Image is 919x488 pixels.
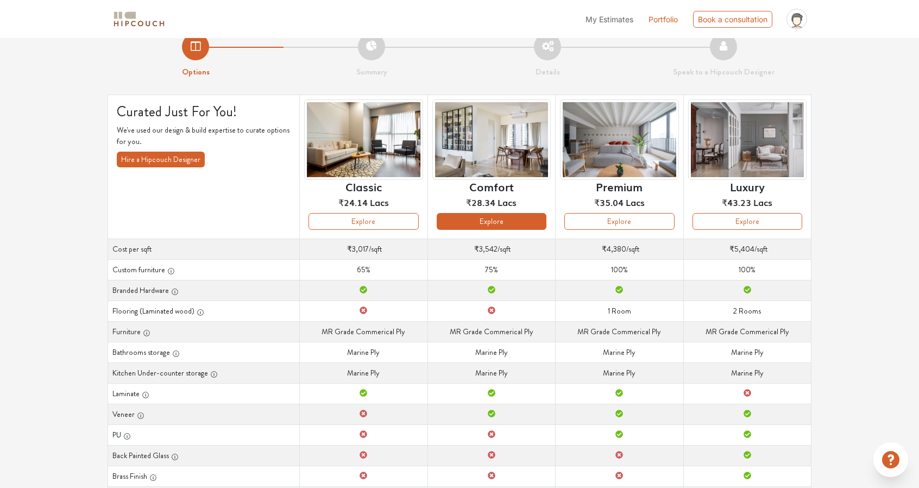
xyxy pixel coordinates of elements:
span: ₹28.34 [466,196,495,209]
td: /sqft [427,239,555,259]
th: Veneer [108,404,300,424]
span: Lacs [753,196,772,209]
strong: Summary [356,66,387,78]
span: My Estimates [586,15,633,24]
td: 75% [427,259,555,280]
td: Marine Ply [300,342,427,362]
th: Kitchen Under-counter storage [108,362,300,383]
td: /sqft [683,239,811,259]
td: MR Grade Commerical Ply [300,321,427,342]
a: Portfolio [649,14,678,25]
span: Lacs [370,196,389,209]
img: header-preview [432,99,551,180]
strong: Details [536,66,560,78]
td: /sqft [556,239,683,259]
th: Cost per sqft [108,239,300,259]
span: ₹43.23 [722,196,751,209]
th: Branded Hardware [108,280,300,301]
td: Marine Ply [556,342,683,362]
button: Hire a Hipcouch Designer [117,152,205,167]
button: Explore [309,213,418,230]
img: header-preview [688,99,807,180]
td: 2 Rooms [683,301,811,321]
td: 100% [683,259,811,280]
th: Custom furniture [108,259,300,280]
td: MR Grade Commerical Ply [683,321,811,342]
td: 1 Room [556,301,683,321]
div: Book a consultation [693,11,772,28]
th: Bathrooms storage [108,342,300,362]
h6: Luxury [730,180,765,193]
td: Marine Ply [556,362,683,383]
button: Explore [693,213,802,230]
td: Marine Ply [683,362,811,383]
th: Furniture [108,321,300,342]
td: Marine Ply [300,362,427,383]
strong: Options [182,66,210,78]
span: ₹5,404 [729,243,754,254]
span: logo-horizontal.svg [112,7,166,32]
span: ₹3,017 [347,243,369,254]
td: Marine Ply [427,342,555,362]
button: Explore [564,213,674,230]
th: PU [108,424,300,445]
td: Marine Ply [683,342,811,362]
p: We've used our design & build expertise to curate options for you. [117,124,291,147]
span: ₹24.14 [338,196,368,209]
span: ₹4,380 [602,243,626,254]
td: /sqft [300,239,427,259]
td: 100% [556,259,683,280]
img: header-preview [560,99,678,180]
td: MR Grade Commerical Ply [556,321,683,342]
th: Laminate [108,383,300,404]
h6: Premium [596,180,643,193]
span: Lacs [626,196,645,209]
h6: Comfort [469,180,514,193]
img: header-preview [304,99,423,180]
th: Flooring (Laminated wood) [108,301,300,321]
td: 65% [300,259,427,280]
h6: Classic [345,180,382,193]
h4: Curated Just For You! [117,104,291,121]
strong: Speak to a Hipcouch Designer [673,66,775,78]
img: logo-horizontal.svg [112,10,166,29]
td: Marine Ply [427,362,555,383]
span: Lacs [498,196,517,209]
td: MR Grade Commerical Ply [427,321,555,342]
span: ₹3,542 [474,243,498,254]
span: ₹35.04 [594,196,624,209]
button: Explore [437,213,546,230]
th: Back Painted Glass [108,445,300,466]
th: Brass Finish [108,466,300,486]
